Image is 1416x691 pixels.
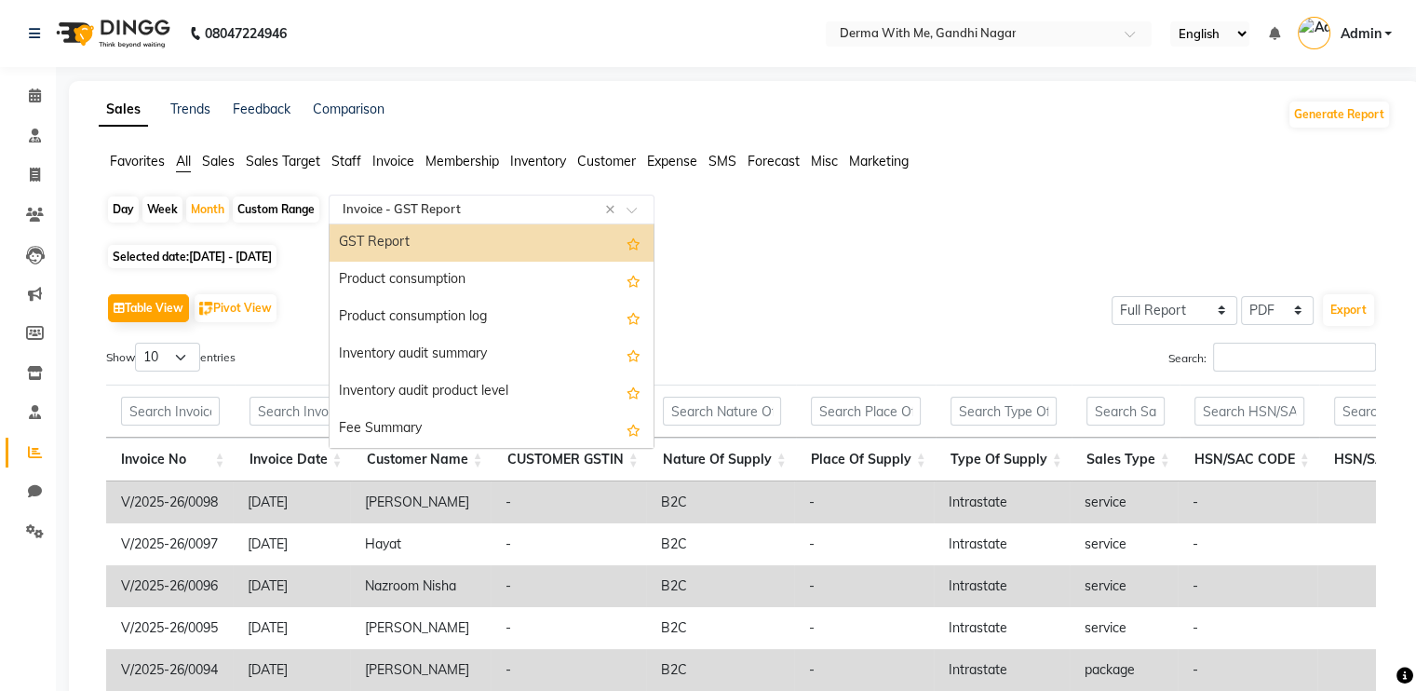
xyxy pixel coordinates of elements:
td: - [794,481,934,523]
button: Export [1323,294,1374,326]
div: Fee Summary [330,411,654,448]
td: V/2025-26/0095 [106,607,233,649]
td: [PERSON_NAME] [350,649,491,691]
div: Inventory audit summary [330,336,654,373]
span: Misc [811,153,838,169]
td: - [794,649,934,691]
td: package [1070,649,1178,691]
th: HSN/SAC CODE: activate to sort column ascending [1180,438,1319,481]
a: Feedback [233,101,290,117]
span: Favorites [110,153,165,169]
td: Hayat [350,523,491,565]
label: Show entries [106,343,236,372]
td: V/2025-26/0097 [106,523,233,565]
td: - [491,565,646,607]
div: Inventory audit product level [330,373,654,411]
td: V/2025-26/0098 [106,481,233,523]
td: B2C [646,607,794,649]
input: Search Place Of Supply [811,397,921,426]
td: - [794,607,934,649]
td: Intrastate [934,481,1070,523]
b: 08047224946 [205,7,287,60]
span: Expense [647,153,697,169]
th: Invoice No: activate to sort column ascending [106,438,235,481]
td: - [491,523,646,565]
td: Intrastate [934,565,1070,607]
div: GST Report [330,224,654,262]
th: Place Of Supply: activate to sort column ascending [796,438,936,481]
td: B2C [646,481,794,523]
div: Month [186,196,229,223]
input: Search Nature Of Supply [663,397,781,426]
td: Intrastate [934,523,1070,565]
span: [DATE] - [DATE] [189,250,272,264]
th: Customer Name: activate to sort column ascending [352,438,492,481]
span: SMS [708,153,736,169]
td: service [1070,481,1178,523]
span: Forecast [748,153,800,169]
td: service [1070,523,1178,565]
th: Nature Of Supply: activate to sort column ascending [648,438,796,481]
a: Trends [170,101,210,117]
button: Table View [108,294,189,322]
span: Add this report to Favorites List [627,381,641,403]
span: Inventory [510,153,566,169]
span: All [176,153,191,169]
td: [DATE] [233,523,350,565]
td: [DATE] [233,607,350,649]
div: Product consumption [330,262,654,299]
select: Showentries [135,343,200,372]
div: Day [108,196,139,223]
span: Selected date: [108,245,276,268]
td: - [491,607,646,649]
td: service [1070,607,1178,649]
a: Sales [99,93,148,127]
td: Intrastate [934,649,1070,691]
td: - [794,565,934,607]
th: CUSTOMER GSTIN: activate to sort column ascending [492,438,648,481]
td: [PERSON_NAME] [350,607,491,649]
td: B2C [646,523,794,565]
input: Search Type Of Supply [951,397,1057,426]
span: Staff [331,153,361,169]
td: Nazroom Nisha [350,565,491,607]
span: Add this report to Favorites List [627,418,641,440]
span: Sales Target [246,153,320,169]
td: [DATE] [233,565,350,607]
td: [PERSON_NAME] [350,481,491,523]
div: Week [142,196,182,223]
span: Add this report to Favorites List [627,232,641,254]
span: Admin [1340,24,1381,44]
span: Add this report to Favorites List [627,306,641,329]
td: [DATE] [233,649,350,691]
td: - [1178,565,1317,607]
img: logo [47,7,175,60]
span: Add this report to Favorites List [627,344,641,366]
img: Admin [1298,17,1330,49]
label: Search: [1168,343,1376,372]
td: V/2025-26/0094 [106,649,233,691]
td: service [1070,565,1178,607]
th: Invoice Date: activate to sort column ascending [235,438,352,481]
span: Sales [202,153,235,169]
span: Invoice [372,153,414,169]
td: - [1178,523,1317,565]
input: Search Invoice No [121,397,220,426]
td: B2C [646,649,794,691]
span: Customer [577,153,636,169]
input: Search Sales Type [1086,397,1165,426]
img: pivot.png [199,302,213,316]
input: Search Invoice Date [249,397,337,426]
input: Search HSN/SAC CODE [1194,397,1304,426]
a: Comparison [313,101,384,117]
input: Search: [1213,343,1376,372]
td: V/2025-26/0096 [106,565,233,607]
div: Product consumption log [330,299,654,336]
td: Intrastate [934,607,1070,649]
span: Membership [425,153,499,169]
ng-dropdown-panel: Options list [329,224,654,449]
td: - [491,649,646,691]
button: Generate Report [1289,102,1389,128]
span: Add this report to Favorites List [627,269,641,291]
td: - [1178,649,1317,691]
